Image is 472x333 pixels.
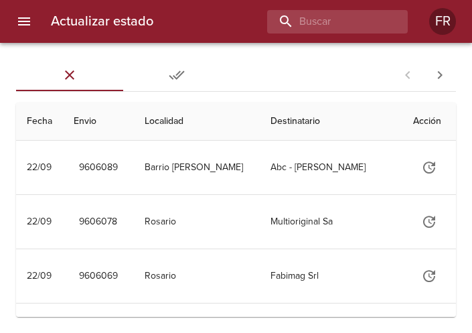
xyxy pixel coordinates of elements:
[27,161,52,173] div: 22/09
[63,103,134,141] th: Envio
[392,68,424,81] span: Pagina anterior
[134,141,260,194] td: Barrio [PERSON_NAME]
[402,103,456,141] th: Acción
[429,8,456,35] div: Abrir información de usuario
[134,249,260,303] td: Rosario
[79,214,117,230] span: 9606078
[134,195,260,249] td: Rosario
[51,11,153,32] h6: Actualizar estado
[260,195,402,249] td: Multioriginal Sa
[27,270,52,281] div: 22/09
[413,161,445,172] span: Actualizar estado y agregar documentación
[429,8,456,35] div: FR
[79,268,118,285] span: 9606069
[424,59,456,91] span: Pagina siguiente
[413,215,445,226] span: Actualizar estado y agregar documentación
[16,59,230,91] div: Tabs Envios
[134,103,260,141] th: Localidad
[413,269,445,281] span: Actualizar estado y agregar documentación
[8,5,40,38] button: menu
[74,210,123,235] button: 9606078
[260,141,402,194] td: Abc - [PERSON_NAME]
[260,103,402,141] th: Destinatario
[260,249,402,303] td: Fabimag Srl
[74,264,123,289] button: 9606069
[27,216,52,227] div: 22/09
[74,155,123,180] button: 9606089
[79,159,118,176] span: 9606089
[16,103,63,141] th: Fecha
[267,10,385,34] input: buscar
